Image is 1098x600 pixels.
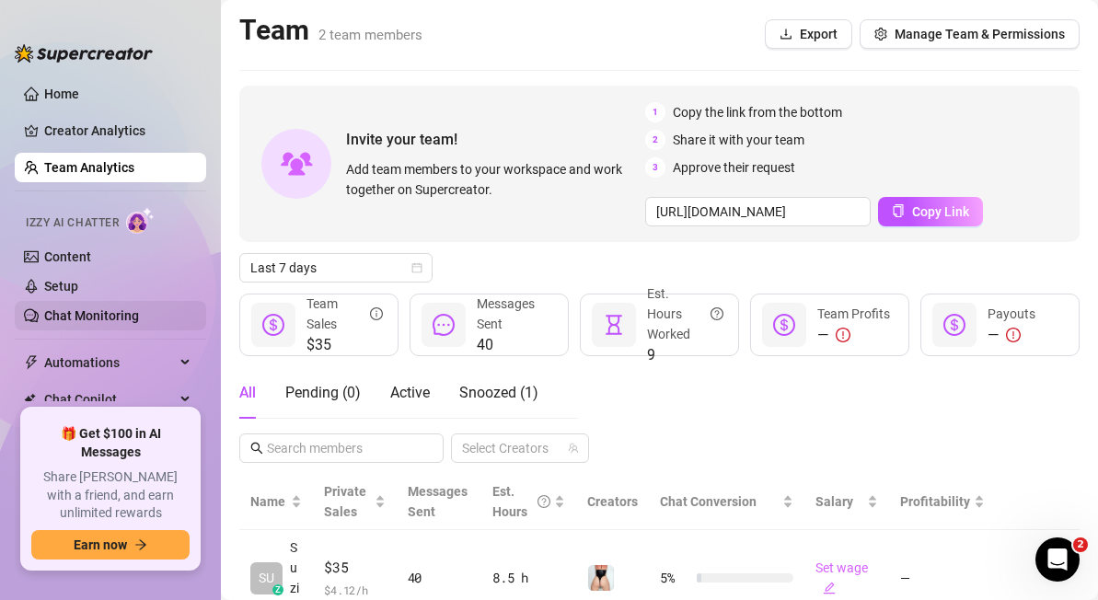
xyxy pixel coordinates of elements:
a: Creator Analytics [44,116,191,145]
div: z [272,584,283,595]
a: Home [44,87,79,101]
span: Share it with your team [673,130,804,150]
span: Profitability [900,494,970,509]
span: 5 % [660,568,689,588]
span: 2 [645,130,665,150]
span: Private Sales [324,484,366,519]
div: Est. Hours [492,481,550,522]
span: Copy Link [912,204,969,219]
span: 40 [477,334,553,356]
span: 1 [645,102,665,122]
span: Messages Sent [408,484,468,519]
span: dollar-circle [262,314,284,336]
span: Manage Team & Permissions [895,27,1065,41]
span: Add team members to your workspace and work together on Supercreator. [346,159,638,200]
span: $ 4.12 /h [324,581,385,599]
a: Chat Monitoring [44,308,139,323]
span: dollar-circle [773,314,795,336]
img: logo-BBDzfeDw.svg [15,44,153,63]
div: Team Sales [306,294,383,334]
img: Mia [588,565,614,591]
span: 2 team members [318,27,422,43]
span: $35 [306,334,383,356]
button: Export [765,19,852,49]
span: Last 7 days [250,254,422,282]
span: Earn now [74,537,127,552]
span: Izzy AI Chatter [26,214,119,232]
div: — [817,324,890,346]
span: Name [250,491,287,512]
span: 2 [1073,537,1088,552]
span: Chat Copilot [44,385,175,414]
span: copy [892,204,905,217]
span: Salary [815,494,853,509]
div: Est. Hours Worked [647,283,723,344]
span: Copy the link from the bottom [673,102,842,122]
button: Manage Team & Permissions [860,19,1080,49]
span: Snoozed ( 1 ) [459,384,538,401]
span: Payouts [988,306,1035,321]
img: AI Chatter [126,207,155,234]
a: Set wageedit [815,560,868,595]
span: dollar-circle [943,314,965,336]
a: Setup [44,279,78,294]
span: question-circle [711,283,723,344]
span: edit [823,582,836,594]
span: Team Profits [817,306,890,321]
span: hourglass [603,314,625,336]
button: Copy Link [878,197,983,226]
span: Approve their request [673,157,795,178]
span: Chat Conversion [660,494,757,509]
span: Automations [44,348,175,377]
th: Creators [576,474,649,530]
span: Export [800,27,838,41]
span: message [433,314,455,336]
h2: Team [239,13,422,48]
div: 8.5 h [492,568,565,588]
th: Name [239,474,313,530]
span: 3 [645,157,665,178]
span: exclamation-circle [836,328,850,342]
div: — [988,324,1035,346]
span: search [250,442,263,455]
span: 9 [647,344,723,366]
span: Active [390,384,430,401]
span: exclamation-circle [1006,328,1021,342]
span: team [568,443,579,454]
a: Team Analytics [44,160,134,175]
span: Share [PERSON_NAME] with a friend, and earn unlimited rewards [31,468,190,523]
span: download [780,28,792,40]
span: setting [874,28,887,40]
span: Messages Sent [477,296,535,331]
span: thunderbolt [24,355,39,370]
div: All [239,382,256,404]
span: SU [259,568,274,588]
span: calendar [411,262,422,273]
span: 🎁 Get $100 in AI Messages [31,425,190,461]
span: question-circle [537,481,550,522]
button: Earn nowarrow-right [31,530,190,560]
input: Search members [267,438,418,458]
span: Invite your team! [346,128,645,151]
div: 40 [408,568,471,588]
a: Content [44,249,91,264]
span: info-circle [370,294,383,334]
img: Chat Copilot [24,393,36,406]
span: arrow-right [134,538,147,551]
div: Pending ( 0 ) [285,382,361,404]
span: $35 [324,557,385,579]
iframe: Intercom live chat [1035,537,1080,582]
